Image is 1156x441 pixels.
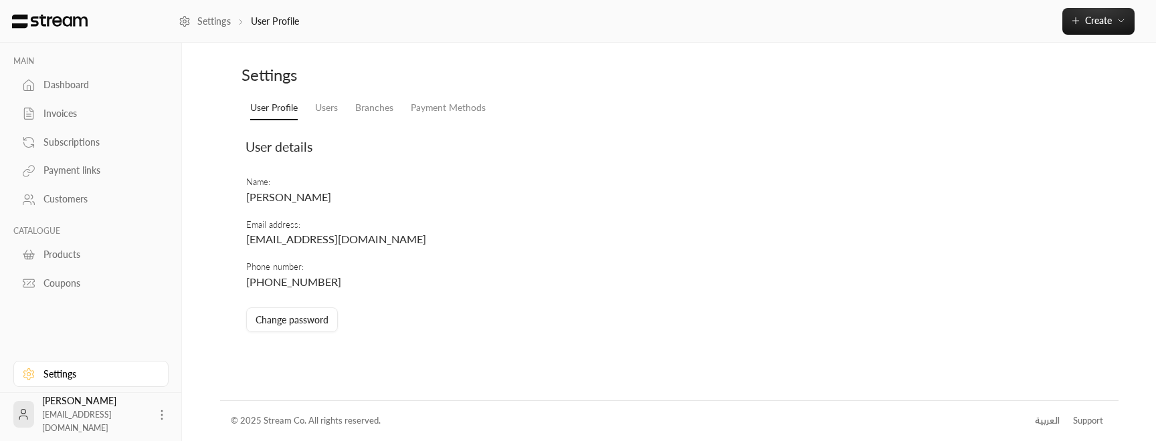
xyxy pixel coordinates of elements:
td: Email address : [246,212,816,254]
div: Settings [242,64,663,86]
a: Products [13,242,169,268]
a: Payment Methods [411,96,486,120]
button: Create [1062,8,1135,35]
div: العربية [1035,414,1060,428]
button: Change password [246,307,338,332]
a: Support [1068,409,1107,433]
a: User Profile [250,96,298,120]
a: Coupons [13,270,169,296]
a: Settings [179,15,231,28]
div: © 2025 Stream Co. All rights reserved. [231,414,381,428]
div: Products [43,248,152,261]
div: Settings [43,367,152,381]
td: Phone number : [246,254,816,296]
span: [EMAIL_ADDRESS][DOMAIN_NAME] [42,410,112,433]
div: [PERSON_NAME] [42,394,147,434]
a: Invoices [13,101,169,127]
span: [PHONE_NUMBER] [246,275,341,288]
span: Create [1085,15,1112,26]
td: Name : [246,170,816,212]
a: Subscriptions [13,129,169,155]
a: Settings [13,361,169,387]
p: MAIN [13,56,169,67]
a: Branches [355,96,393,120]
div: Customers [43,192,152,206]
span: User details [246,139,312,154]
a: Users [315,96,338,120]
div: Payment links [43,164,152,177]
div: Subscriptions [43,136,152,149]
span: [EMAIL_ADDRESS][DOMAIN_NAME] [246,233,426,245]
a: Dashboard [13,72,169,98]
div: Invoices [43,107,152,120]
a: Payment links [13,158,169,184]
p: CATALOGUE [13,226,169,237]
img: Logo [11,14,89,29]
div: Coupons [43,277,152,290]
p: User Profile [251,15,300,28]
nav: breadcrumb [179,15,299,28]
div: Dashboard [43,78,152,92]
span: [PERSON_NAME] [246,190,331,203]
a: Customers [13,186,169,212]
